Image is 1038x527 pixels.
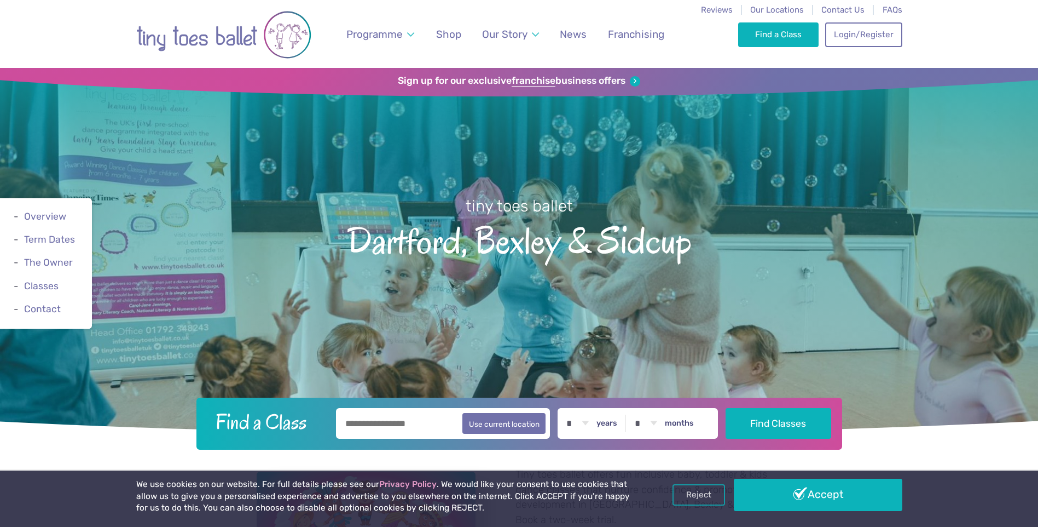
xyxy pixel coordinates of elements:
a: Reject [672,484,725,505]
a: Login/Register [825,22,902,47]
img: tiny toes ballet [136,7,311,62]
a: Sign up for our exclusivefranchisebusiness offers [398,75,640,87]
a: Overview [24,211,66,222]
span: Our Story [482,28,527,41]
span: Programme [346,28,403,41]
a: The Owner [24,257,73,268]
a: Reviews [701,5,733,15]
a: Accept [734,479,902,511]
a: Contact Us [821,5,865,15]
a: Our Story [477,21,544,47]
a: Term Dates [24,234,75,245]
label: months [665,419,694,428]
a: FAQs [883,5,902,15]
a: Programme [341,21,419,47]
p: We use cookies on our website. For full details please see our . We would like your consent to us... [136,479,634,514]
strong: franchise [512,75,555,87]
h2: Find a Class [207,408,328,436]
button: Use current location [462,413,546,434]
span: News [560,28,587,41]
span: Shop [436,28,461,41]
button: Find Classes [726,408,831,439]
a: Shop [431,21,466,47]
a: Find a Class [738,22,819,47]
span: Franchising [608,28,664,41]
a: Our Locations [750,5,804,15]
a: Contact [24,303,61,314]
a: Franchising [602,21,669,47]
a: News [555,21,592,47]
span: Dartford, Bexley & Sidcup [19,217,1019,261]
a: Privacy Policy [379,479,437,489]
small: tiny toes ballet [466,197,573,215]
a: Classes [24,280,59,291]
label: years [596,419,617,428]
